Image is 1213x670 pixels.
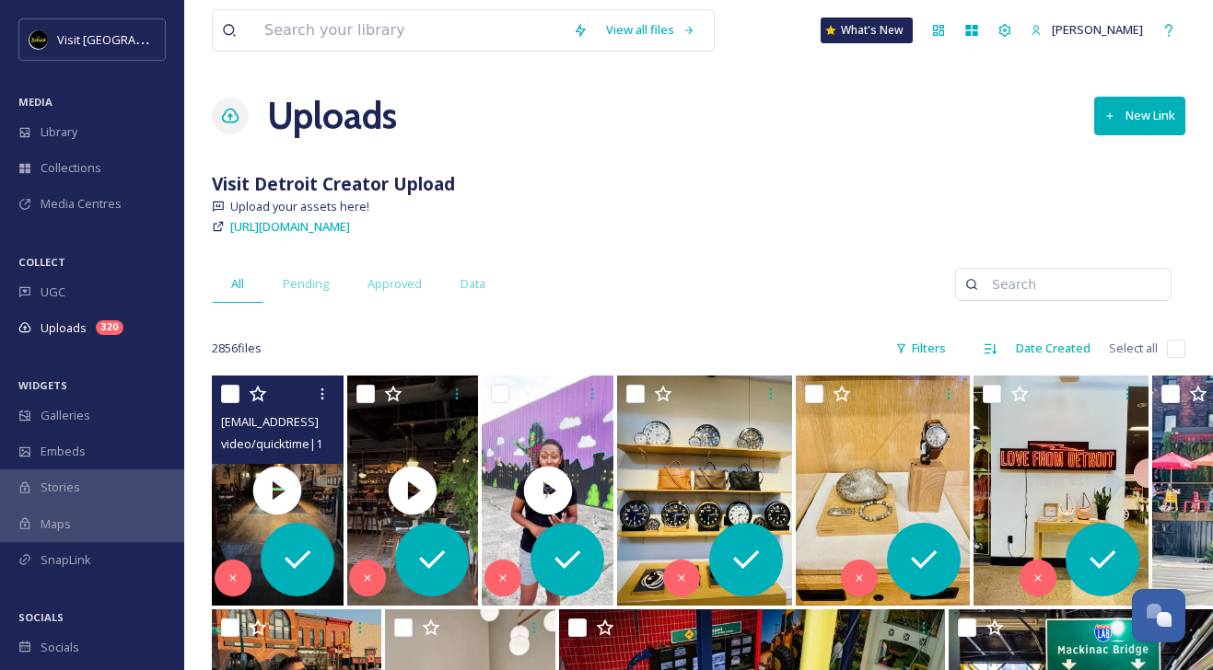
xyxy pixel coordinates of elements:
[482,375,613,606] img: thumbnail
[41,123,77,141] span: Library
[41,479,80,496] span: Stories
[41,159,101,177] span: Collections
[230,215,350,237] a: [URL][DOMAIN_NAME]
[212,171,455,196] strong: Visit Detroit Creator Upload
[41,551,91,569] span: SnapLink
[18,610,64,624] span: SOCIALS
[230,198,369,215] span: Upload your assets here!
[1052,21,1143,38] span: [PERSON_NAME]
[231,275,244,293] span: All
[255,10,564,51] input: Search your library
[983,266,1161,303] input: Search
[886,330,955,366] div: Filters
[41,319,87,337] span: Uploads
[41,283,65,301] span: UGC
[1021,12,1152,48] a: [PERSON_NAME]
[18,95,52,109] span: MEDIA
[1094,97,1185,134] button: New Link
[1132,589,1185,642] button: Open Chat
[221,412,577,430] span: [EMAIL_ADDRESS]_BD67B9F4-AE89-4711-AFC6-7F62750DFD88.mov
[41,407,90,424] span: Galleries
[221,434,436,452] span: video/quicktime | 118.77 MB | 1080 x 1920
[96,320,123,335] div: 320
[461,275,485,293] span: Data
[41,515,71,533] span: Maps
[57,30,200,48] span: Visit [GEOGRAPHIC_DATA]
[267,88,397,144] a: Uploads
[41,443,86,460] span: Embeds
[230,218,350,235] span: [URL][DOMAIN_NAME]
[41,639,79,656] span: Socials
[974,375,1149,606] img: ext_1760049760.433887_brittneyschering@gmail.com-Shinola - Detroit.jpeg
[821,17,913,43] a: What's New
[1109,340,1158,357] span: Select all
[18,378,67,392] span: WIDGETS
[1007,330,1100,366] div: Date Created
[597,12,705,48] a: View all files
[617,375,792,606] img: ext_1760049760.611994_brittneyschering@gmail.com-Shinola.jpeg
[212,375,344,606] img: thumbnail
[29,30,48,49] img: VISIT%20DETROIT%20LOGO%20-%20BLACK%20BACKGROUND.png
[347,375,479,606] img: thumbnail
[796,375,971,606] img: ext_1760049760.52264_brittneyschering@gmail.com-Shinola - Petoskey.jpeg
[283,275,329,293] span: Pending
[212,340,262,357] span: 2856 file s
[41,195,122,213] span: Media Centres
[18,255,65,269] span: COLLECT
[367,275,422,293] span: Approved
